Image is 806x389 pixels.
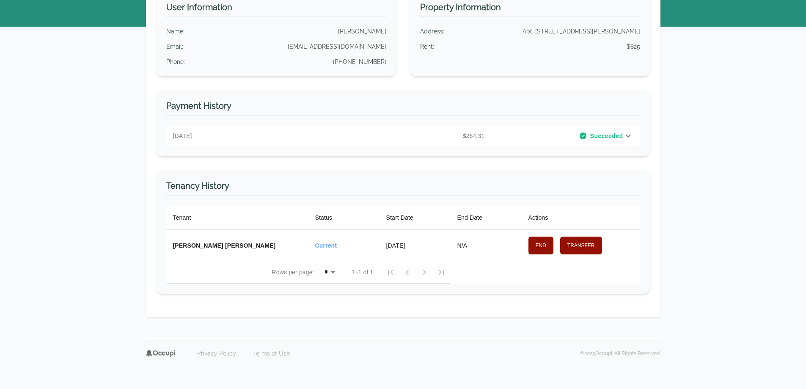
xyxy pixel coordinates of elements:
[590,132,623,140] span: Succeeded
[420,1,640,17] h3: Property Information
[523,27,640,36] p: Apt. [STREET_ADDRESS][PERSON_NAME]
[272,268,314,276] p: Rows per page:
[451,206,522,230] th: End Date
[380,206,451,230] th: Start Date
[580,350,660,357] p: © 2025 Occupi. All Rights Reserved.
[166,58,185,66] p: Phone :
[528,237,553,254] button: End
[173,132,330,140] p: [DATE]
[522,206,640,230] th: Actions
[627,42,640,51] p: $825
[315,242,337,249] span: Current
[166,100,640,116] h3: Payment History
[192,347,241,360] a: Privacy Policy
[420,27,444,36] p: Address :
[166,206,308,230] th: Tenant
[166,27,184,36] p: Name :
[166,206,640,284] table: Payment History
[248,347,295,360] a: Terms of Use
[166,180,640,196] h3: Tenancy History
[352,268,374,276] p: 1–1 of 1
[166,230,308,261] th: [PERSON_NAME] [PERSON_NAME]
[166,42,183,51] p: Email :
[380,230,451,261] th: [DATE]
[451,230,522,261] th: N/A
[318,266,338,278] select: rows per page
[330,132,488,140] p: $264.31
[333,58,386,66] p: [PHONE_NUMBER]
[338,27,386,36] p: [PERSON_NAME]
[420,42,434,51] p: Rent :
[560,237,602,254] button: Transfer
[166,1,386,17] h3: User Information
[288,42,386,51] p: [EMAIL_ADDRESS][DOMAIN_NAME]
[308,206,380,230] th: Status
[166,126,640,146] div: [DATE]$264.31Succeeded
